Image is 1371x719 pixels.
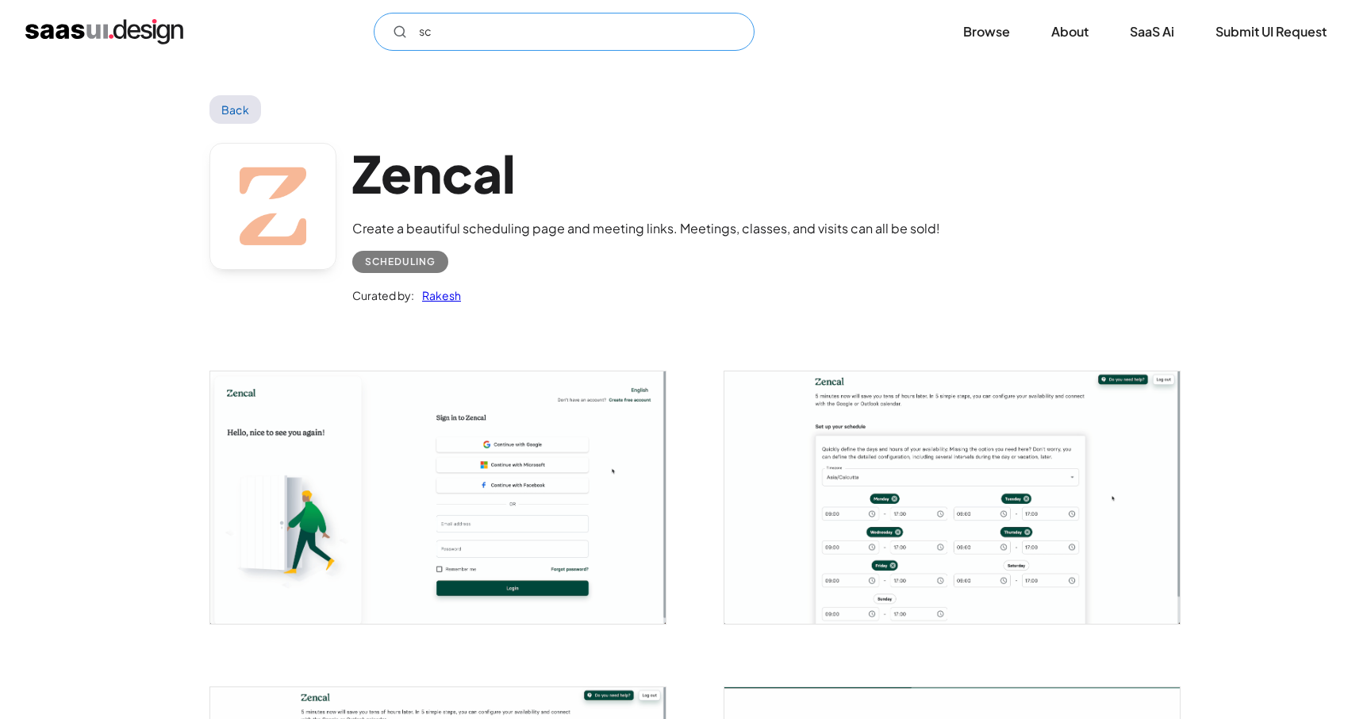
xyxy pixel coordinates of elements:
[209,95,261,124] a: Back
[374,13,755,51] form: Email Form
[210,371,666,623] a: open lightbox
[724,371,1180,623] a: open lightbox
[352,219,940,238] div: Create a beautiful scheduling page and meeting links. Meetings, classes, and visits can all be sold!
[374,13,755,51] input: Search UI designs you're looking for...
[352,143,940,204] h1: Zencal
[1111,14,1193,49] a: SaaS Ai
[1196,14,1346,49] a: Submit UI Request
[25,19,183,44] a: home
[352,286,414,305] div: Curated by:
[724,371,1180,623] img: 643e46c3c451833b3f58a181_Zencal%20-%20Setup%20schedule.png
[210,371,666,623] img: 643e46c38d1560301a0feb24_Zencal%20-%20sign%20in%20page.png
[414,286,461,305] a: Rakesh
[365,252,436,271] div: Scheduling
[944,14,1029,49] a: Browse
[1032,14,1108,49] a: About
